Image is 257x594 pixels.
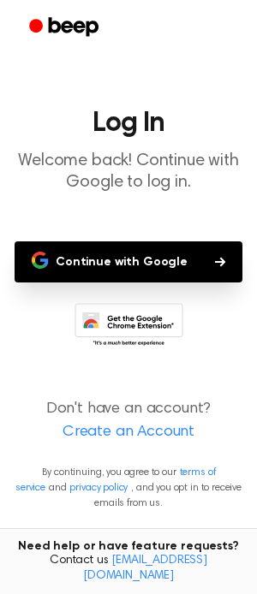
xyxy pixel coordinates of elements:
span: Contact us [10,554,247,584]
p: Don't have an account? [14,398,243,444]
a: privacy policy [69,483,128,493]
a: Beep [17,11,114,45]
button: Continue with Google [15,241,242,282]
p: Welcome back! Continue with Google to log in. [14,151,243,193]
a: [EMAIL_ADDRESS][DOMAIN_NAME] [83,555,207,582]
h1: Log In [14,110,243,137]
p: By continuing, you agree to our and , and you opt in to receive emails from us. [14,465,243,511]
a: Create an Account [17,421,240,444]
